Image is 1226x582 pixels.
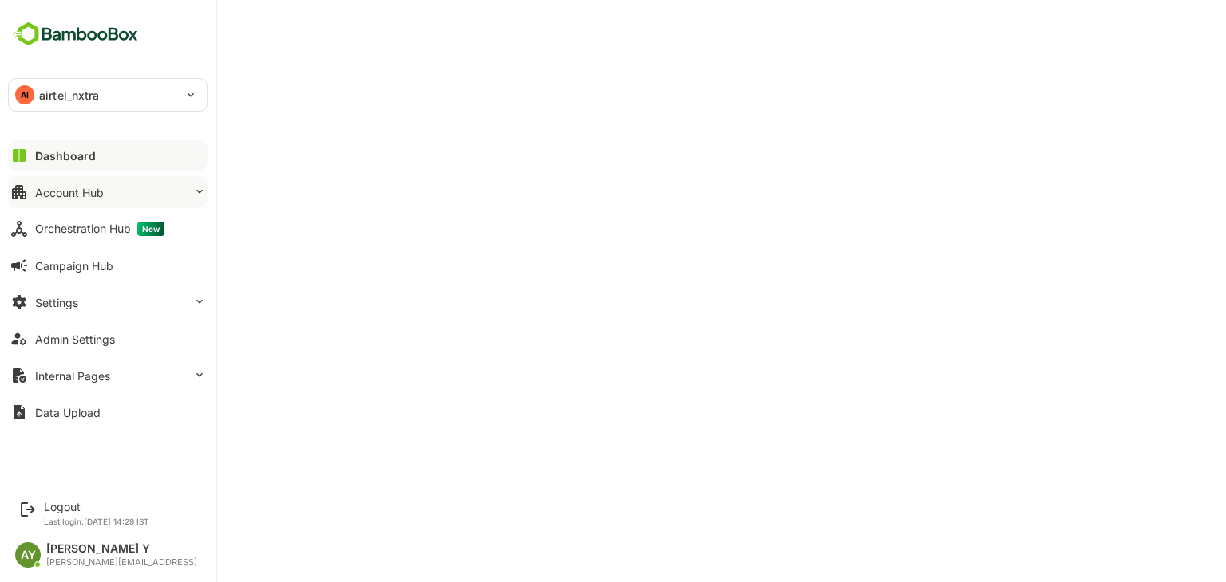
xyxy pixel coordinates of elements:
[35,222,164,236] div: Orchestration Hub
[8,213,208,245] button: Orchestration HubNew
[8,323,208,355] button: Admin Settings
[8,286,208,318] button: Settings
[15,85,34,104] div: AI
[35,149,96,163] div: Dashboard
[15,542,41,568] div: AY
[35,186,104,199] div: Account Hub
[35,369,110,383] div: Internal Pages
[44,500,149,513] div: Logout
[8,176,208,208] button: Account Hub
[8,250,208,281] button: Campaign Hub
[137,222,164,236] span: New
[35,259,113,273] div: Campaign Hub
[9,79,207,111] div: AIairtel_nxtra
[39,87,100,104] p: airtel_nxtra
[8,19,143,49] img: BambooboxFullLogoMark.5f36c76dfaba33ec1ec1367b70bb1252.svg
[44,517,149,526] p: Last login: [DATE] 14:29 IST
[35,406,101,419] div: Data Upload
[46,542,197,556] div: [PERSON_NAME] Y
[35,332,115,346] div: Admin Settings
[8,140,208,171] button: Dashboard
[8,360,208,391] button: Internal Pages
[46,557,197,568] div: [PERSON_NAME][EMAIL_ADDRESS]
[8,396,208,428] button: Data Upload
[35,296,78,309] div: Settings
